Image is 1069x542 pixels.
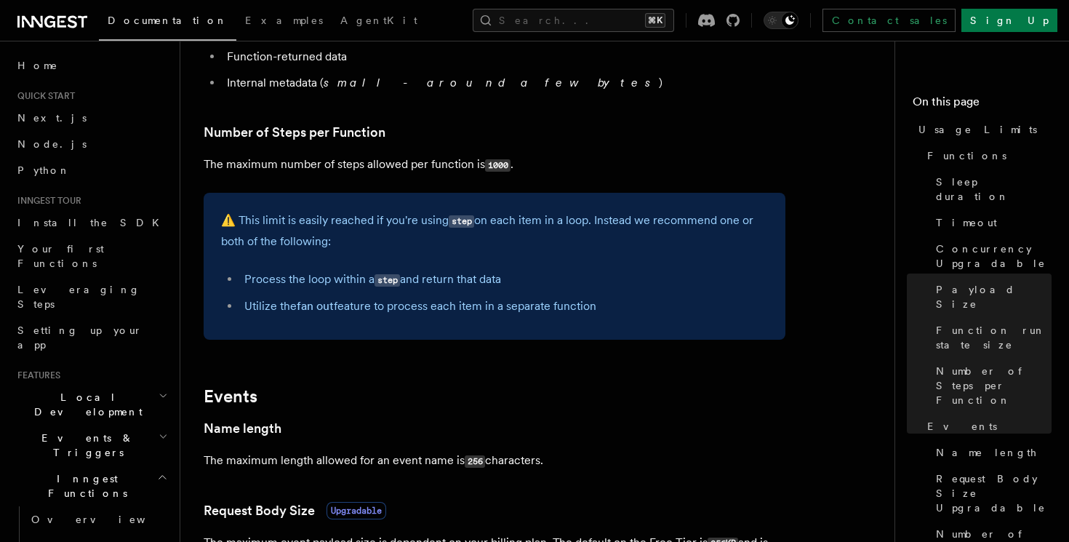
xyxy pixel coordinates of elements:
[921,143,1052,169] a: Functions
[240,296,768,316] li: Utilize the feature to process each item in a separate function
[930,317,1052,358] a: Function run state size
[764,12,798,29] button: Toggle dark mode
[204,450,785,471] p: The maximum length allowed for an event name is characters.
[930,236,1052,276] a: Concurrency Upgradable
[12,210,171,236] a: Install the SDK
[930,439,1052,466] a: Name length
[927,419,997,434] span: Events
[936,175,1052,204] span: Sleep duration
[913,116,1052,143] a: Usage Limits
[12,466,171,506] button: Inngest Functions
[12,276,171,317] a: Leveraging Steps
[17,138,87,150] span: Node.js
[936,215,997,230] span: Timeout
[204,154,785,175] p: The maximum number of steps allowed per function is .
[332,4,426,39] a: AgentKit
[913,93,1052,116] h4: On this page
[961,9,1057,32] a: Sign Up
[12,90,75,102] span: Quick start
[12,157,171,183] a: Python
[17,58,58,73] span: Home
[449,215,474,228] code: step
[375,274,400,287] code: step
[822,9,956,32] a: Contact sales
[223,47,785,67] li: Function-returned data
[930,466,1052,521] a: Request Body Size Upgradable
[17,243,104,269] span: Your first Functions
[17,324,143,351] span: Setting up your app
[204,501,386,521] a: Request Body SizeUpgradable
[12,425,171,466] button: Events & Triggers
[340,15,417,26] span: AgentKit
[485,159,511,172] code: 1000
[99,4,236,41] a: Documentation
[12,52,171,79] a: Home
[930,276,1052,317] a: Payload Size
[204,386,257,407] a: Events
[240,269,768,290] li: Process the loop within a and return that data
[936,323,1052,352] span: Function run state size
[17,164,71,176] span: Python
[12,131,171,157] a: Node.js
[927,148,1006,163] span: Functions
[936,364,1052,407] span: Number of Steps per Function
[12,236,171,276] a: Your first Functions
[25,506,171,533] a: Overview
[12,390,159,419] span: Local Development
[12,105,171,131] a: Next.js
[236,4,332,39] a: Examples
[223,73,785,93] li: Internal metadata ( )
[297,299,334,313] a: fan out
[12,370,60,381] span: Features
[245,15,323,26] span: Examples
[12,195,81,207] span: Inngest tour
[918,122,1037,137] span: Usage Limits
[936,242,1052,271] span: Concurrency Upgradable
[930,358,1052,413] a: Number of Steps per Function
[204,418,281,439] a: Name length
[930,169,1052,210] a: Sleep duration
[17,217,168,228] span: Install the SDK
[645,13,665,28] kbd: ⌘K
[12,431,159,460] span: Events & Triggers
[324,76,659,89] em: small - around a few bytes
[221,210,768,252] p: ⚠️ This limit is easily reached if you're using on each item in a loop. Instead we recommend one ...
[936,471,1052,515] span: Request Body Size Upgradable
[17,284,140,310] span: Leveraging Steps
[12,384,171,425] button: Local Development
[465,455,485,468] code: 256
[204,122,385,143] a: Number of Steps per Function
[936,282,1052,311] span: Payload Size
[930,210,1052,236] a: Timeout
[108,15,228,26] span: Documentation
[12,317,171,358] a: Setting up your app
[921,413,1052,439] a: Events
[17,112,87,124] span: Next.js
[12,471,157,501] span: Inngest Functions
[936,445,1038,460] span: Name length
[31,514,181,525] span: Overview
[473,9,674,32] button: Search...⌘K
[327,502,386,519] span: Upgradable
